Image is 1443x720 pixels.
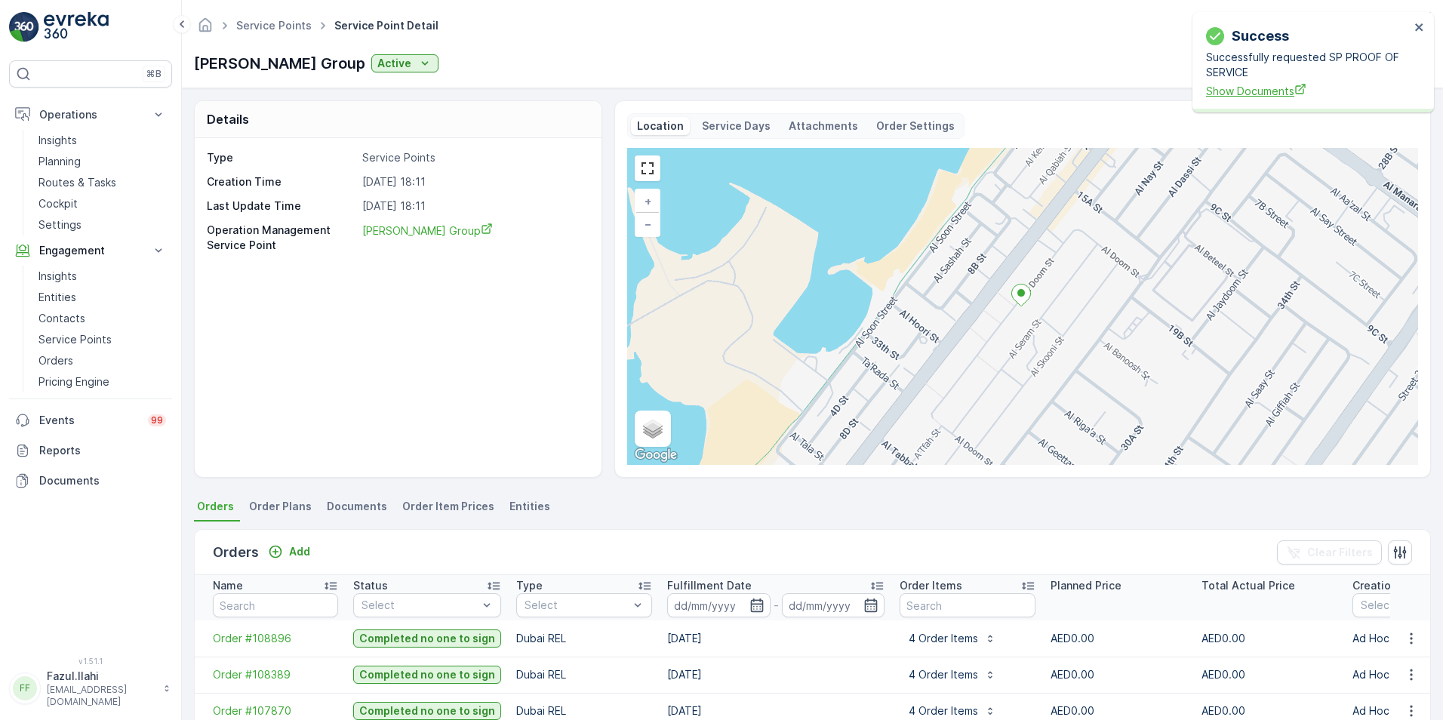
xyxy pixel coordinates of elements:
p: Attachments [789,118,858,134]
span: AED0.00 [1051,668,1094,681]
input: dd/mm/yyyy [667,593,771,617]
p: [DATE] 18:11 [362,174,586,189]
a: Zoom Out [636,213,659,235]
p: Completed no one to sign [359,631,495,646]
button: Engagement [9,235,172,266]
p: Success [1232,26,1289,47]
a: Order #108896 [213,631,338,646]
a: Order #108389 [213,667,338,682]
p: Orders [213,542,259,563]
a: Documents [9,466,172,496]
a: Layers [636,412,669,445]
td: [DATE] [660,620,892,657]
p: Location [637,118,684,134]
a: Orders [32,350,172,371]
button: Add [262,543,316,561]
a: Cockpit [32,193,172,214]
input: Search [213,593,338,617]
p: Service Points [38,332,112,347]
p: [DATE] 18:11 [362,198,586,214]
img: Google [631,445,681,465]
img: logo [9,12,39,42]
p: Fulfillment Date [667,578,752,593]
p: Routes & Tasks [38,175,116,190]
p: Entities [38,290,76,305]
span: AED0.00 [1201,704,1245,717]
p: Order Items [900,578,962,593]
span: − [645,217,652,230]
button: Completed no one to sign [353,629,501,648]
p: Cockpit [38,196,78,211]
a: Show Documents [1206,83,1410,99]
button: 4 Order Items [900,663,1005,687]
p: 4 Order Items [909,631,978,646]
a: Pricing Engine [32,371,172,392]
span: Entities [509,499,550,514]
p: Total Actual Price [1201,578,1295,593]
p: Status [353,578,388,593]
p: Add [289,544,310,559]
button: Operations [9,100,172,130]
p: Contacts [38,311,85,326]
a: Service Points [32,329,172,350]
p: Completed no one to sign [359,703,495,718]
a: Open this area in Google Maps (opens a new window) [631,445,681,465]
p: Successfully requested SP PROOF OF SERVICE [1206,50,1410,80]
p: Planned Price [1051,578,1121,593]
a: Al Abbas Group [362,223,586,253]
td: [DATE] [660,657,892,693]
p: Engagement [39,243,142,258]
p: Operation Management Service Point [207,223,356,253]
a: Insights [32,266,172,287]
p: Type [516,578,543,593]
a: Contacts [32,308,172,329]
p: Insights [38,133,77,148]
p: - [774,596,779,614]
span: v 1.51.1 [9,657,172,666]
button: 4 Order Items [900,626,1005,651]
span: Service Point Detail [331,18,442,33]
span: Order Item Prices [402,499,494,514]
p: Select [362,598,478,613]
span: + [645,195,651,208]
p: Select [525,598,629,613]
p: Service Days [702,118,771,134]
p: Operations [39,107,142,122]
button: close [1414,21,1425,35]
button: FFFazul.Ilahi[EMAIL_ADDRESS][DOMAIN_NAME] [9,669,172,708]
p: Dubai REL [516,667,652,682]
p: Pricing Engine [38,374,109,389]
button: Completed no one to sign [353,666,501,684]
p: [PERSON_NAME] Group [194,52,365,75]
a: Settings [32,214,172,235]
p: Documents [39,473,166,488]
span: AED0.00 [1201,632,1245,645]
button: Completed no one to sign [353,702,501,720]
a: Planning [32,151,172,172]
a: Homepage [197,23,214,35]
p: Dubai REL [516,631,652,646]
a: Reports [9,435,172,466]
p: Active [377,56,411,71]
p: Service Points [362,150,586,165]
p: Clear Filters [1307,545,1373,560]
p: Dubai REL [516,703,652,718]
p: [EMAIL_ADDRESS][DOMAIN_NAME] [47,684,155,708]
p: Orders [38,353,73,368]
a: Entities [32,287,172,308]
button: Clear Filters [1277,540,1382,565]
span: Order #107870 [213,703,338,718]
p: Details [207,110,249,128]
a: Insights [32,130,172,151]
p: Type [207,150,356,165]
p: Reports [39,443,166,458]
p: Insights [38,269,77,284]
div: FF [13,676,37,700]
p: Creation Time [207,174,356,189]
button: Active [371,54,438,72]
input: Search [900,593,1035,617]
img: logo_light-DOdMpM7g.png [44,12,109,42]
